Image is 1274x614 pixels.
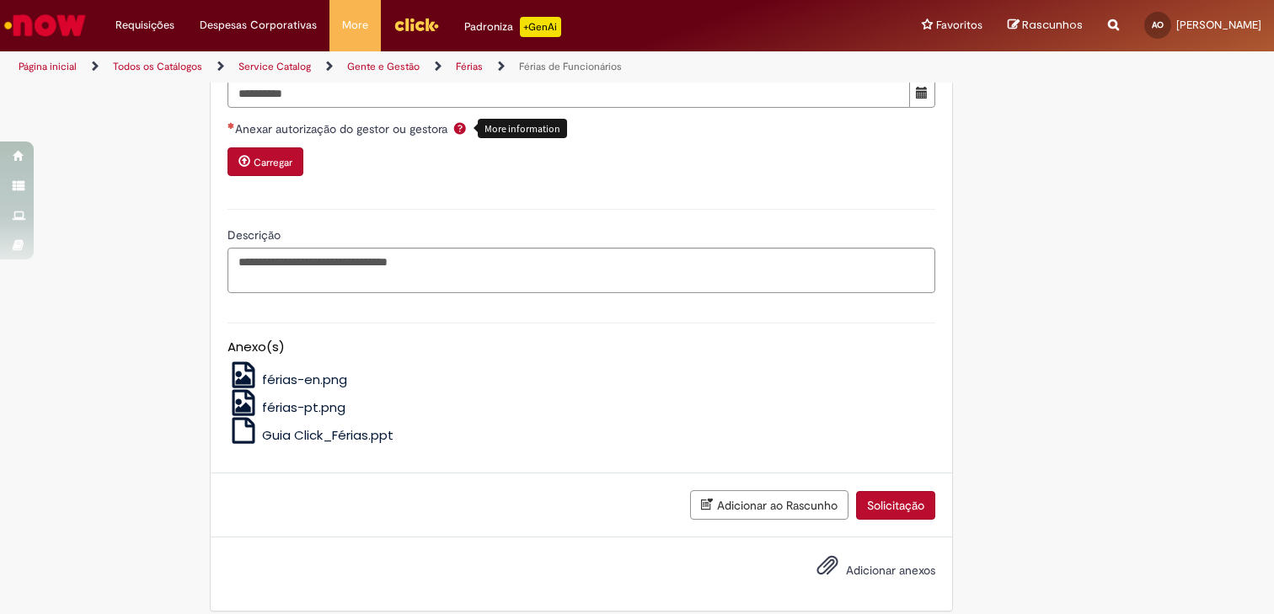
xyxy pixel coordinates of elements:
[519,60,622,73] a: Férias de Funcionários
[227,426,394,444] a: Guia Click_Férias.ppt
[227,398,346,416] a: férias-pt.png
[227,248,935,293] textarea: Descrição
[450,121,470,135] span: Ajuda para Anexar autorização do gestor ou gestora
[254,156,292,169] small: Carregar
[19,60,77,73] a: Página inicial
[1008,18,1083,34] a: Rascunhos
[520,17,561,37] p: +GenAi
[227,371,348,388] a: férias-en.png
[1152,19,1164,30] span: AO
[262,426,393,444] span: Guia Click_Férias.ppt
[262,371,347,388] span: férias-en.png
[227,147,303,176] button: Carregar anexo de Anexar autorização do gestor ou gestora Required
[235,121,451,136] span: Anexar autorização do gestor ou gestora
[936,17,982,34] span: Favoritos
[812,550,843,589] button: Adicionar anexos
[909,79,935,108] button: Mostrar calendário para Data do início
[464,17,561,37] div: Padroniza
[115,17,174,34] span: Requisições
[1022,17,1083,33] span: Rascunhos
[393,12,439,37] img: click_logo_yellow_360x200.png
[262,398,345,416] span: férias-pt.png
[456,60,483,73] a: Férias
[238,60,311,73] a: Service Catalog
[342,17,368,34] span: More
[227,227,284,243] span: Descrição
[2,8,88,42] img: ServiceNow
[200,17,317,34] span: Despesas Corporativas
[227,340,935,355] h5: Anexo(s)
[347,60,420,73] a: Gente e Gestão
[846,563,935,578] span: Adicionar anexos
[478,119,567,138] div: More information
[690,490,848,520] button: Adicionar ao Rascunho
[13,51,837,83] ul: Trilhas de página
[1176,18,1261,32] span: [PERSON_NAME]
[113,60,202,73] a: Todos os Catálogos
[227,79,910,108] input: Data do início 13 July 2026 Monday
[227,122,235,129] span: Necessários
[856,491,935,520] button: Solicitação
